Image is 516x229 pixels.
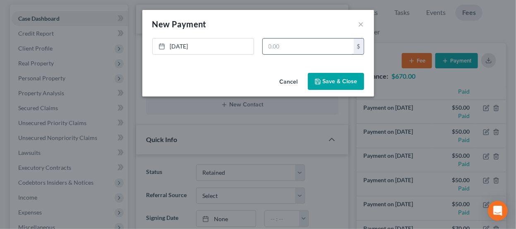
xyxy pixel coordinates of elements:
span: New Payment [152,19,206,29]
a: [DATE] [153,39,254,54]
input: 0.00 [263,39,354,54]
button: Cancel [273,74,305,90]
div: $ [354,39,364,54]
div: Open Intercom Messenger [488,201,508,221]
button: × [358,19,364,29]
button: Save & Close [308,73,364,90]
